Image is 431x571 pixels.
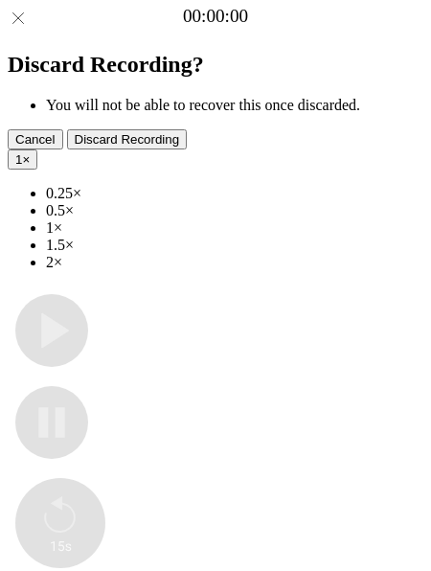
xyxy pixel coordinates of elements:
[46,219,423,237] li: 1×
[46,254,423,271] li: 2×
[15,152,22,167] span: 1
[46,202,423,219] li: 0.5×
[67,129,188,149] button: Discard Recording
[8,149,37,170] button: 1×
[8,129,63,149] button: Cancel
[8,52,423,78] h2: Discard Recording?
[46,185,423,202] li: 0.25×
[46,97,423,114] li: You will not be able to recover this once discarded.
[46,237,423,254] li: 1.5×
[183,6,248,27] a: 00:00:00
